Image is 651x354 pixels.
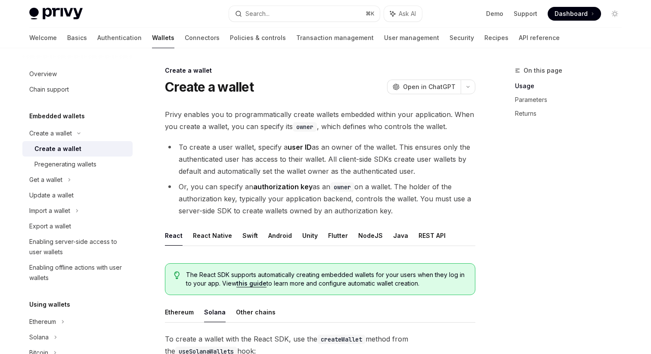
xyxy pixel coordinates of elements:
button: NodeJS [358,225,383,246]
strong: authorization key [253,182,313,191]
button: React Native [193,225,232,246]
code: owner [330,182,354,192]
a: Welcome [29,28,57,48]
h5: Using wallets [29,299,70,310]
a: Transaction management [296,28,374,48]
a: Create a wallet [22,141,133,157]
div: Get a wallet [29,175,62,185]
button: Unity [302,225,318,246]
span: Open in ChatGPT [403,83,456,91]
button: React [165,225,183,246]
span: On this page [524,65,562,76]
button: Search...⌘K [229,6,380,22]
span: Dashboard [555,9,588,18]
a: Authentication [97,28,142,48]
a: Pregenerating wallets [22,157,133,172]
button: Swift [242,225,258,246]
div: Update a wallet [29,190,74,200]
span: ⌘ K [366,10,375,17]
code: createWallet [317,335,366,344]
div: Enabling offline actions with user wallets [29,262,127,283]
button: Solana [204,302,226,322]
div: Search... [245,9,270,19]
div: Pregenerating wallets [34,159,96,169]
a: this guide [236,280,267,287]
a: Support [514,9,537,18]
h5: Embedded wallets [29,111,85,121]
div: Create a wallet [34,144,81,154]
a: Parameters [515,93,629,107]
a: Basics [67,28,87,48]
code: owner [293,122,317,132]
svg: Tip [174,271,180,279]
button: REST API [418,225,446,246]
div: Overview [29,69,57,79]
button: Ethereum [165,302,194,322]
a: Recipes [484,28,508,48]
li: Or, you can specify an as an on a wallet. The holder of the authorization key, typically your app... [165,181,475,217]
a: Export a wallet [22,219,133,234]
h1: Create a wallet [165,79,254,95]
li: To create a user wallet, specify a as an owner of the wallet. This ensures only the authenticated... [165,141,475,177]
strong: user ID [288,143,312,151]
a: Wallets [152,28,174,48]
a: Policies & controls [230,28,286,48]
div: Export a wallet [29,221,71,231]
a: API reference [519,28,560,48]
a: User management [384,28,439,48]
button: Android [268,225,292,246]
a: Connectors [185,28,220,48]
a: Enabling offline actions with user wallets [22,260,133,286]
button: Open in ChatGPT [387,80,461,94]
div: Ethereum [29,317,56,327]
a: Returns [515,107,629,120]
a: Chain support [22,82,133,97]
div: Import a wallet [29,206,70,216]
div: Create a wallet [29,128,72,139]
div: Solana [29,332,49,342]
a: Usage [515,79,629,93]
span: The React SDK supports automatically creating embedded wallets for your users when they log in to... [186,271,466,288]
img: light logo [29,8,83,20]
button: Other chains [236,302,276,322]
a: Dashboard [548,7,601,21]
a: Enabling server-side access to user wallets [22,234,133,260]
a: Demo [486,9,503,18]
button: Flutter [328,225,348,246]
div: Chain support [29,84,69,95]
button: Java [393,225,408,246]
a: Security [449,28,474,48]
div: Enabling server-side access to user wallets [29,237,127,257]
a: Update a wallet [22,188,133,203]
span: Privy enables you to programmatically create wallets embedded within your application. When you c... [165,108,475,132]
button: Toggle dark mode [608,7,622,21]
a: Overview [22,66,133,82]
span: Ask AI [399,9,416,18]
button: Ask AI [384,6,422,22]
div: Create a wallet [165,66,475,75]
